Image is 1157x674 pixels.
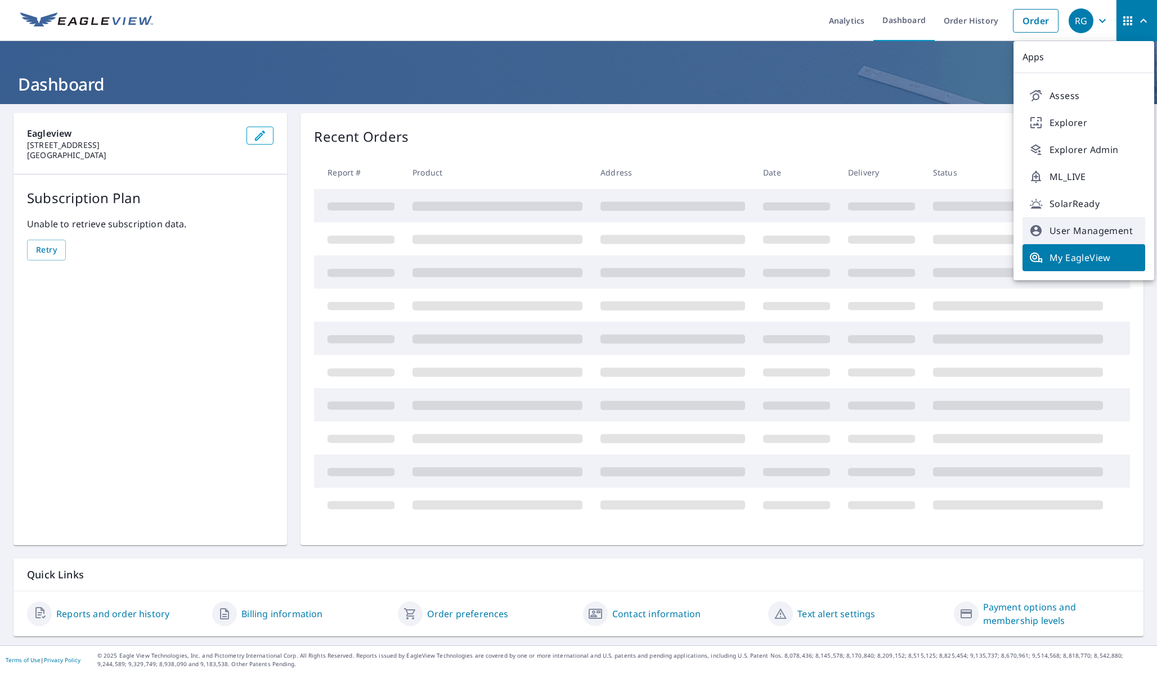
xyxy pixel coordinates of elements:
th: Product [403,156,591,189]
a: Assess [1023,82,1145,109]
p: | [6,657,80,663]
p: Quick Links [27,568,1130,582]
a: SolarReady [1023,190,1145,217]
a: Order preferences [427,607,509,621]
a: Billing information [241,607,322,621]
span: Assess [1029,89,1138,102]
p: © 2025 Eagle View Technologies, Inc. and Pictometry International Corp. All Rights Reserved. Repo... [97,651,1151,668]
p: [GEOGRAPHIC_DATA] [27,150,237,160]
th: Status [924,156,1112,189]
span: User Management [1029,224,1138,237]
p: [STREET_ADDRESS] [27,140,237,150]
th: Delivery [839,156,924,189]
span: SolarReady [1029,197,1138,210]
th: Date [754,156,839,189]
a: ML_LIVE [1023,163,1145,190]
p: Unable to retrieve subscription data. [27,217,273,231]
h1: Dashboard [14,73,1143,96]
th: Address [591,156,754,189]
span: My EagleView [1029,251,1138,264]
p: Subscription Plan [27,188,273,208]
p: Recent Orders [314,127,409,147]
p: Eagleview [27,127,237,140]
a: My EagleView [1023,244,1145,271]
a: User Management [1023,217,1145,244]
a: Privacy Policy [44,656,80,664]
th: Report # [314,156,403,189]
a: Text alert settings [797,607,875,621]
a: Order [1013,9,1059,33]
a: Explorer [1023,109,1145,136]
a: Contact information [612,607,701,621]
a: Payment options and membership levels [983,600,1130,627]
span: Retry [36,243,57,257]
a: Explorer Admin [1023,136,1145,163]
a: Terms of Use [6,656,41,664]
button: Retry [27,240,66,260]
a: Reports and order history [56,607,169,621]
img: EV Logo [20,12,153,29]
span: ML_LIVE [1029,170,1138,183]
p: Apps [1014,41,1154,73]
span: Explorer Admin [1029,143,1138,156]
div: RG [1069,8,1093,33]
span: Explorer [1029,116,1138,129]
